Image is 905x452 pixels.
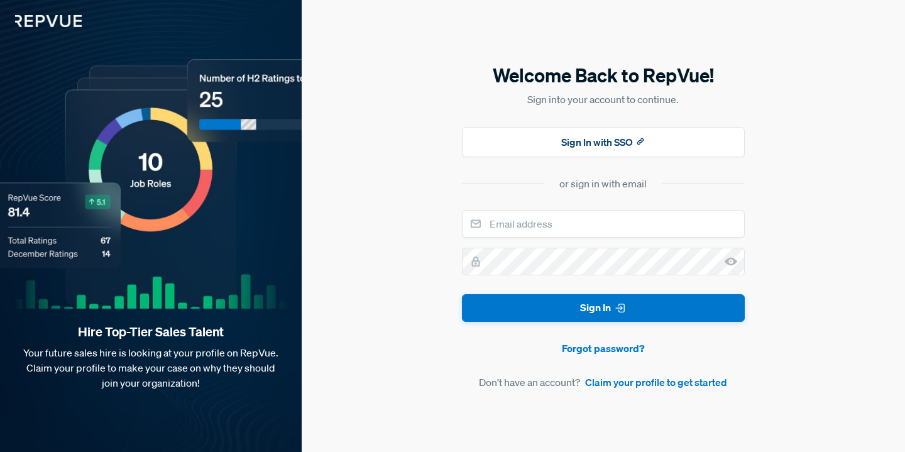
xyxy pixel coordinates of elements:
button: Sign In with SSO [462,127,745,157]
div: or sign in with email [559,176,647,191]
h5: Welcome Back to RepVue! [462,62,745,89]
a: Forgot password? [462,341,745,356]
p: Your future sales hire is looking at your profile on RepVue. Claim your profile to make your case... [20,345,282,390]
button: Sign In [462,294,745,322]
strong: Hire Top-Tier Sales Talent [20,324,282,340]
a: Claim your profile to get started [585,375,727,390]
p: Sign into your account to continue. [462,92,745,107]
input: Email address [462,210,745,238]
article: Don't have an account? [462,375,745,390]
